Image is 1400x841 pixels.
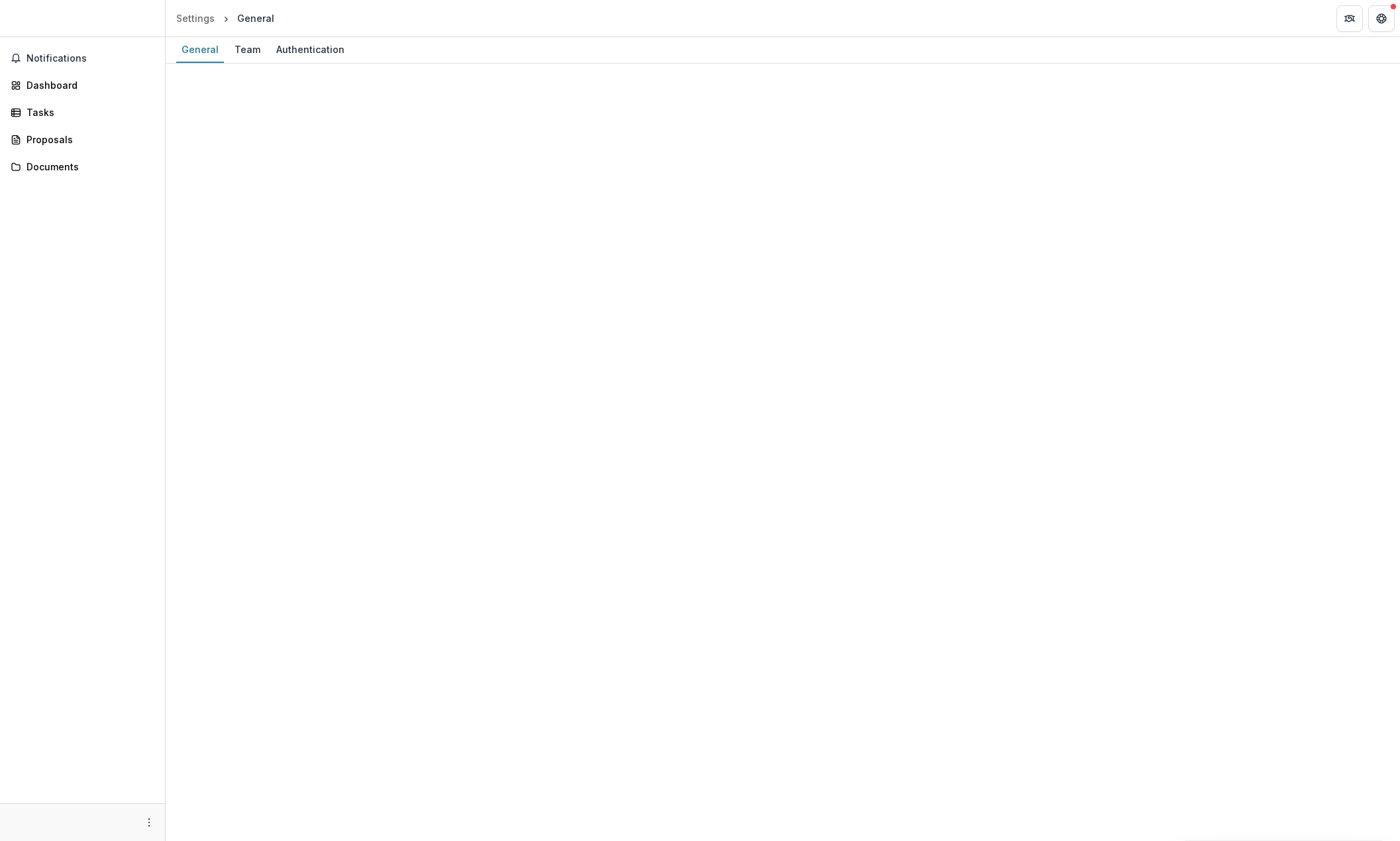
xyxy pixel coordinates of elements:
[5,101,160,123] a: Tasks
[271,37,350,63] a: Authentication
[1368,5,1395,32] button: Get Help
[229,37,266,63] a: Team
[27,78,149,92] div: Dashboard
[27,53,154,64] span: Notifications
[171,9,280,28] nav: breadcrumb
[5,156,160,178] a: Documents
[176,40,224,59] div: General
[1336,5,1363,32] button: Partners
[141,814,157,830] button: More
[176,37,224,63] a: General
[5,74,160,96] a: Dashboard
[5,129,160,150] a: Proposals
[27,133,149,146] div: Proposals
[27,105,149,119] div: Tasks
[5,48,160,69] button: Notifications
[271,40,350,59] div: Authentication
[237,11,274,25] div: General
[27,160,149,174] div: Documents
[229,40,266,59] div: Team
[176,11,215,25] div: Settings
[171,9,220,28] a: Settings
